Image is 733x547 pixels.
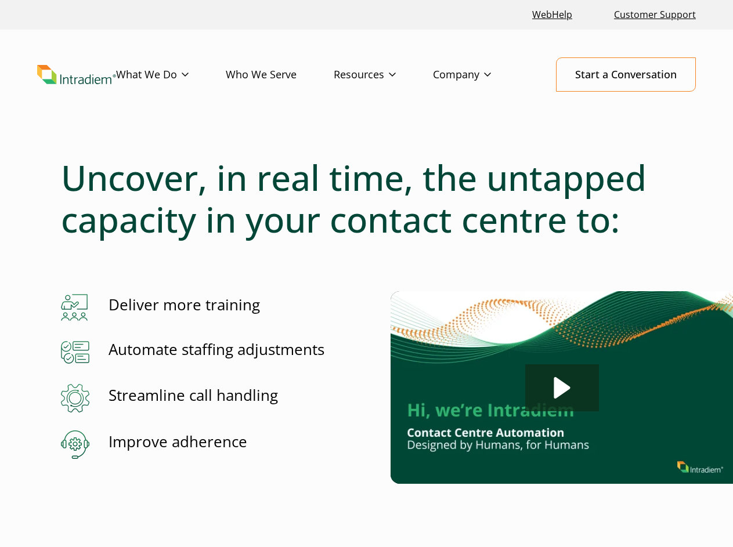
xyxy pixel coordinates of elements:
[61,294,88,321] img: Training Icon
[609,2,700,27] a: Customer Support
[61,384,89,412] img: Streamline Call Handling Icon
[37,65,116,84] img: Intradiem
[433,58,528,92] a: Company
[226,58,334,92] a: Who We Serve
[61,341,89,364] img: Automation Icon
[109,431,247,452] p: Improve adherence
[116,58,226,92] a: What We Do
[61,430,89,459] img: Improve Adherence
[109,385,278,406] p: Streamline call handling
[109,294,260,316] p: Deliver more training
[334,58,433,92] a: Resources
[556,57,696,92] a: Start a Conversation
[61,157,672,240] h1: Uncover, in real time, the untapped capacity in your contact centre to:
[37,65,116,84] a: Link to homepage of Intradiem
[528,2,577,27] a: Link opens in a new window
[109,339,324,360] p: Automate staffing adjustments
